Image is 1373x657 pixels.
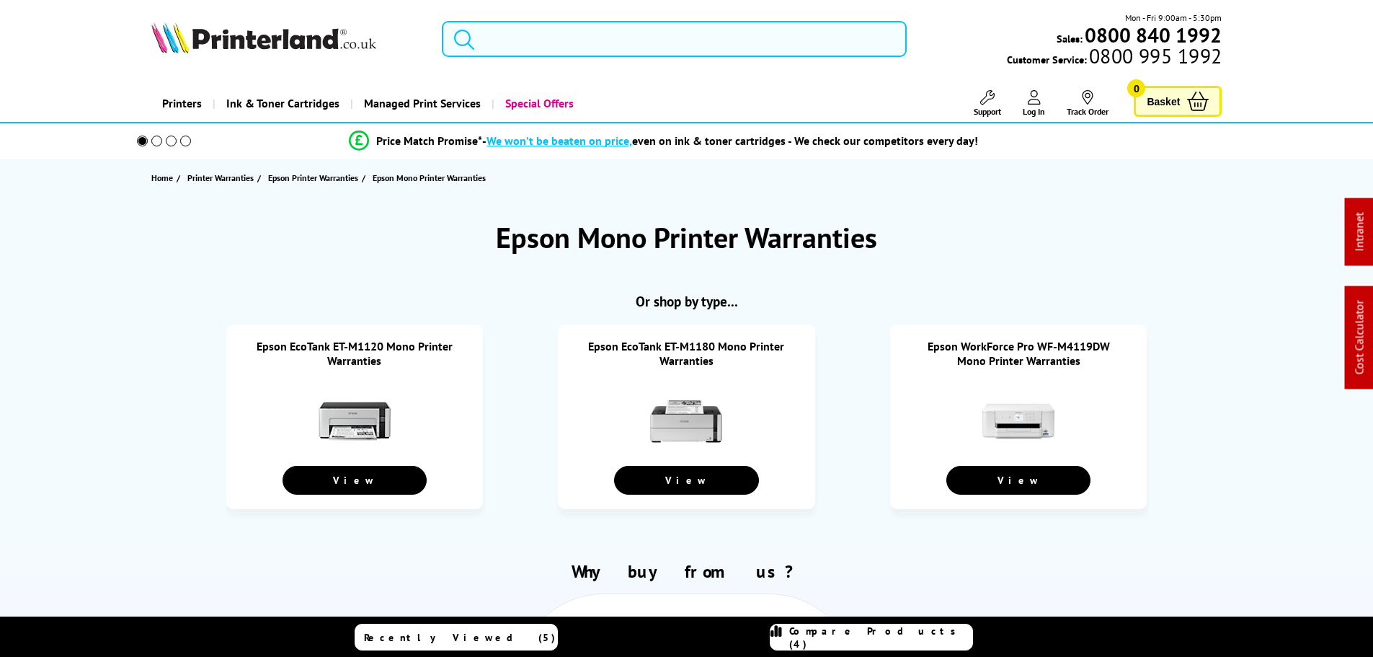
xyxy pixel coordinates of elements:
[151,22,376,53] img: Printerland Logo
[770,624,973,651] a: Compare Products (4)
[1023,90,1045,117] a: Log In
[268,170,362,185] a: Epson Printer Warranties
[151,22,425,56] a: Printerland Logo
[151,560,1222,583] h2: Why buy from us?
[213,85,350,122] a: Ink & Toner Cartridges
[226,85,339,122] span: Ink & Toner Cartridges
[1023,106,1045,117] span: Log In
[1067,90,1108,117] a: Track Order
[650,385,722,457] img: Epson EcoTank ET-M1180 Mono Printer Warranties
[1352,213,1367,252] a: Intranet
[364,631,556,644] span: Recently Viewed (5)
[1057,32,1083,45] span: Sales:
[1125,11,1222,25] span: Mon - Fri 9:00am - 5:30pm
[1083,28,1222,42] a: 0800 840 1992
[151,292,1222,310] h2: Or shop by type...
[486,133,632,148] span: We won’t be beaten on price,
[257,339,453,368] a: Epson EcoTank ET-M1120 Mono Printer Warranties
[117,128,1211,154] li: modal_Promise
[151,170,177,185] a: Home
[1085,22,1222,48] b: 0800 840 1992
[482,133,978,148] div: - even on ink & toner cartridges - We check our competitors every day!
[376,133,482,148] span: Price Match Promise*
[1007,49,1222,66] span: Customer Service:
[974,90,1001,117] a: Support
[588,339,784,368] a: Epson EcoTank ET-M1180 Mono Printer Warranties
[1352,301,1367,375] a: Cost Calculator
[492,85,585,122] a: Special Offers
[946,466,1090,495] a: View
[151,85,213,122] a: Printers
[187,170,254,185] span: Printer Warranties
[974,106,1001,117] span: Support
[789,625,972,651] span: Compare Products (4)
[319,385,391,457] img: Epson EcoTank ET-M1120 Mono Printer Warranties
[1147,92,1180,111] span: Basket
[928,339,1110,368] a: Epson WorkForce Pro WF-M4119DW Mono Printer Warranties
[187,170,257,185] a: Printer Warranties
[496,219,877,256] h1: Epson Mono Printer Warranties
[373,172,486,183] span: Epson Mono Printer Warranties
[283,466,427,495] a: View
[350,85,492,122] a: Managed Print Services
[268,170,358,185] span: Epson Printer Warranties
[355,624,558,651] a: Recently Viewed (5)
[1087,49,1222,63] span: 0800 995 1992
[982,385,1054,457] img: Epson WorkForce Pro WF-M4119DW Mono Printer Warranties
[1127,79,1145,97] span: 0
[614,466,758,495] a: View
[1134,86,1222,117] a: Basket 0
